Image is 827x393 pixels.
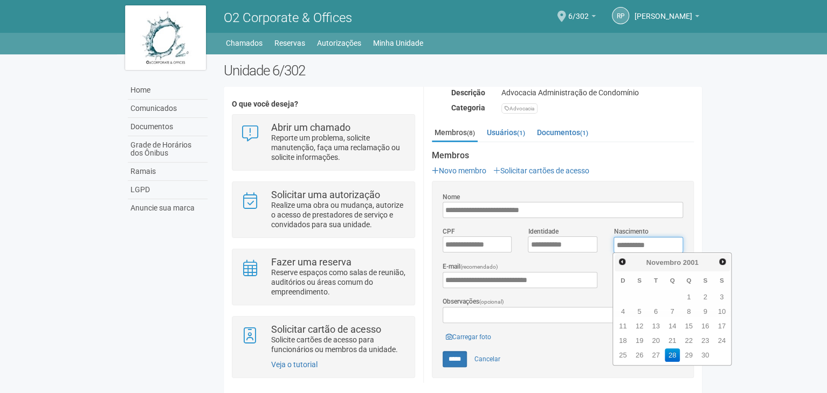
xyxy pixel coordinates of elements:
a: Membros(8) [432,124,478,142]
img: logo.jpg [125,5,206,70]
span: Sexta [703,277,707,284]
label: Identidade [528,227,558,236]
span: Sábado [720,277,724,284]
a: 14 [665,319,680,333]
div: Advocacia Administração de Condomínio [493,88,702,97]
a: 24 [714,334,729,347]
span: Terça [654,277,658,284]
a: 4 [615,305,631,318]
a: Solicitar uma autorização Realize uma obra ou mudança, autorize o acesso de prestadores de serviç... [240,190,406,229]
a: 8 [681,305,697,318]
a: Ramais [128,163,208,181]
span: RAFAEL PELLEGRINO MEDEIROS PENNA BASTOS [635,2,692,20]
p: Realize uma obra ou mudança, autorize o acesso de prestadores de serviço e convidados para sua un... [271,200,406,229]
a: Comunicados [128,100,208,118]
a: 18 [615,334,631,347]
a: Anterior [616,255,628,268]
label: Observações [443,297,504,307]
a: 12 [632,319,647,333]
span: Novembro [646,258,681,266]
a: 2 [698,290,713,304]
a: 21 [665,334,680,347]
span: 2001 [683,258,698,266]
a: 29 [681,348,697,362]
span: (recomendado) [460,264,498,270]
a: Anuncie sua marca [128,199,208,217]
a: 17 [714,319,729,333]
small: (1) [580,129,588,137]
a: 23 [698,334,713,347]
a: 3 [714,290,729,304]
a: Usuários(1) [484,124,528,141]
a: [PERSON_NAME] [635,13,699,22]
a: 13 [648,319,664,333]
label: Nome [443,192,460,202]
a: Autorizações [317,36,361,51]
a: Veja o tutorial [271,360,318,369]
a: Solicitar cartões de acesso [493,166,589,175]
a: 6/302 [568,13,596,22]
label: E-mail [443,262,498,272]
div: Advocacia [501,103,537,114]
a: Documentos [128,118,208,136]
a: Próximo [716,255,728,268]
a: 7 [665,305,680,318]
span: Próximo [718,257,727,266]
span: O2 Corporate & Offices [224,10,352,25]
a: 19 [632,334,647,347]
a: Cancelar [468,351,506,367]
strong: Solicitar cartão de acesso [271,324,381,335]
a: 16 [698,319,713,333]
a: 28 [665,348,680,362]
a: Abrir um chamado Reporte um problema, solicite manutenção, faça uma reclamação ou solicite inform... [240,123,406,162]
a: 15 [681,319,697,333]
a: Solicitar cartão de acesso Solicite cartões de acesso para funcionários ou membros da unidade. [240,325,406,354]
span: (opcional) [479,299,504,305]
a: 1 [681,290,697,304]
strong: Abrir um chamado [271,122,350,133]
a: 26 [632,348,647,362]
a: LGPD [128,181,208,199]
a: Novo membro [432,166,486,175]
strong: Membros [432,151,694,160]
strong: Descrição [451,88,485,97]
strong: Solicitar uma autorização [271,189,380,200]
a: Fazer uma reserva Reserve espaços como salas de reunião, auditórios ou áreas comum do empreendime... [240,257,406,297]
strong: Fazer uma reserva [271,256,352,268]
a: 5 [632,305,647,318]
a: 10 [714,305,729,318]
label: CPF [443,227,455,236]
a: Minha Unidade [373,36,423,51]
span: Quarta [670,277,674,284]
p: Reserve espaços como salas de reunião, auditórios ou áreas comum do empreendimento. [271,268,406,297]
p: Reporte um problema, solicite manutenção, faça uma reclamação ou solicite informações. [271,133,406,162]
span: Anterior [618,257,626,266]
a: 9 [698,305,713,318]
a: 20 [648,334,664,347]
a: 27 [648,348,664,362]
a: Chamados [226,36,263,51]
p: Solicite cartões de acesso para funcionários ou membros da unidade. [271,335,406,354]
a: Reservas [274,36,305,51]
a: Grade de Horários dos Ônibus [128,136,208,163]
a: 30 [698,348,713,362]
small: (8) [467,129,475,137]
span: Domingo [621,277,625,284]
a: Documentos(1) [534,124,591,141]
a: 6 [648,305,664,318]
a: Home [128,81,208,100]
a: 11 [615,319,631,333]
a: Carregar foto [443,331,494,343]
h4: O que você deseja? [232,100,415,108]
small: (1) [517,129,525,137]
span: Quinta [686,277,691,284]
span: Segunda [637,277,642,284]
label: Nascimento [614,227,648,236]
a: 25 [615,348,631,362]
span: 6/302 [568,2,589,20]
h2: Unidade 6/302 [224,62,702,79]
strong: Categoria [451,103,485,112]
a: 22 [681,334,697,347]
a: RP [612,7,629,24]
